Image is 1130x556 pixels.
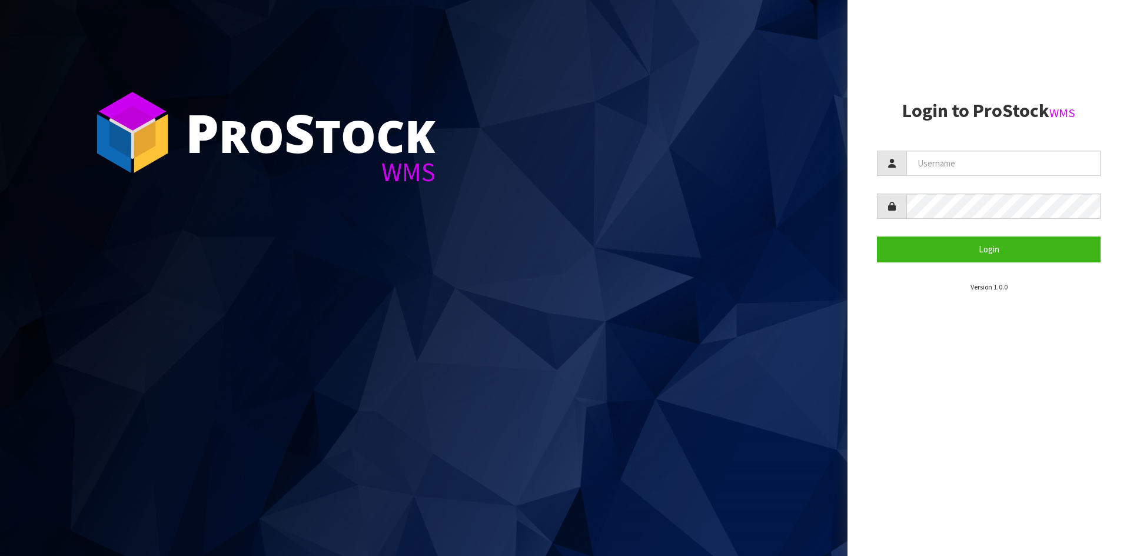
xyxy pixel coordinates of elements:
[877,237,1101,262] button: Login
[1049,105,1075,121] small: WMS
[185,96,219,168] span: P
[185,106,436,159] div: ro tock
[971,282,1008,291] small: Version 1.0.0
[906,151,1101,176] input: Username
[284,96,315,168] span: S
[877,101,1101,121] h2: Login to ProStock
[88,88,177,177] img: ProStock Cube
[185,159,436,185] div: WMS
